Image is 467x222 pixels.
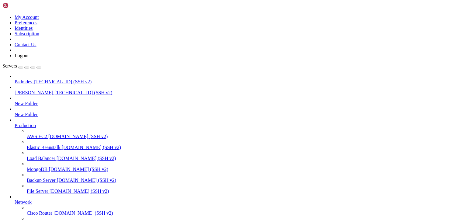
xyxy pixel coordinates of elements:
li: Backup Server [DOMAIN_NAME] (SSH v2) [27,172,465,183]
a: Elastic Beanstalk [DOMAIN_NAME] (SSH v2) [27,145,465,150]
span: Cisco Router [27,210,52,216]
span: [DOMAIN_NAME] (SSH v2) [62,145,121,150]
a: New Folder [15,101,465,106]
span: MongoDB [27,167,47,172]
span: Elastic Beanstalk [27,145,61,150]
a: Contact Us [15,42,36,47]
span: [TECHNICAL_ID] (SSH v2) [54,90,112,95]
li: Cisco Router [DOMAIN_NAME] (SSH v2) [27,205,465,216]
span: [DOMAIN_NAME] (SSH v2) [57,156,116,161]
span: Pado dev [15,79,33,84]
li: File Server [DOMAIN_NAME] (SSH v2) [27,183,465,194]
a: Network [15,199,465,205]
li: Production [15,117,465,194]
a: Servers [2,63,41,68]
a: Production [15,123,465,128]
span: Production [15,123,36,128]
li: Pado dev [TECHNICAL_ID] (SSH v2) [15,74,465,85]
a: Identities [15,26,33,31]
span: [DOMAIN_NAME] (SSH v2) [49,167,108,172]
li: [PERSON_NAME] [TECHNICAL_ID] (SSH v2) [15,85,465,95]
span: New Folder [15,112,38,117]
span: [DOMAIN_NAME] (SSH v2) [57,178,116,183]
span: AWS EC2 [27,134,47,139]
span: [TECHNICAL_ID] (SSH v2) [34,79,92,84]
li: AWS EC2 [DOMAIN_NAME] (SSH v2) [27,128,465,139]
span: Network [15,199,32,205]
li: New Folder [15,95,465,106]
span: File Server [27,189,48,194]
a: My Account [15,15,39,20]
a: [PERSON_NAME] [TECHNICAL_ID] (SSH v2) [15,90,465,95]
span: [DOMAIN_NAME] (SSH v2) [48,134,108,139]
a: Load Balancer [DOMAIN_NAME] (SSH v2) [27,156,465,161]
li: MongoDB [DOMAIN_NAME] (SSH v2) [27,161,465,172]
span: [DOMAIN_NAME] (SSH v2) [50,189,109,194]
span: [DOMAIN_NAME] (SSH v2) [54,210,113,216]
span: [PERSON_NAME] [15,90,53,95]
a: Preferences [15,20,37,25]
img: Shellngn [2,2,37,9]
span: Servers [2,63,17,68]
a: Subscription [15,31,39,36]
a: Cisco Router [DOMAIN_NAME] (SSH v2) [27,210,465,216]
a: Backup Server [DOMAIN_NAME] (SSH v2) [27,178,465,183]
a: MongoDB [DOMAIN_NAME] (SSH v2) [27,167,465,172]
span: Load Balancer [27,156,55,161]
a: Pado dev [TECHNICAL_ID] (SSH v2) [15,79,465,85]
a: AWS EC2 [DOMAIN_NAME] (SSH v2) [27,134,465,139]
li: Elastic Beanstalk [DOMAIN_NAME] (SSH v2) [27,139,465,150]
span: Backup Server [27,178,56,183]
span: New Folder [15,101,38,106]
a: Logout [15,53,29,58]
li: Load Balancer [DOMAIN_NAME] (SSH v2) [27,150,465,161]
a: New Folder [15,112,465,117]
a: File Server [DOMAIN_NAME] (SSH v2) [27,189,465,194]
li: New Folder [15,106,465,117]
